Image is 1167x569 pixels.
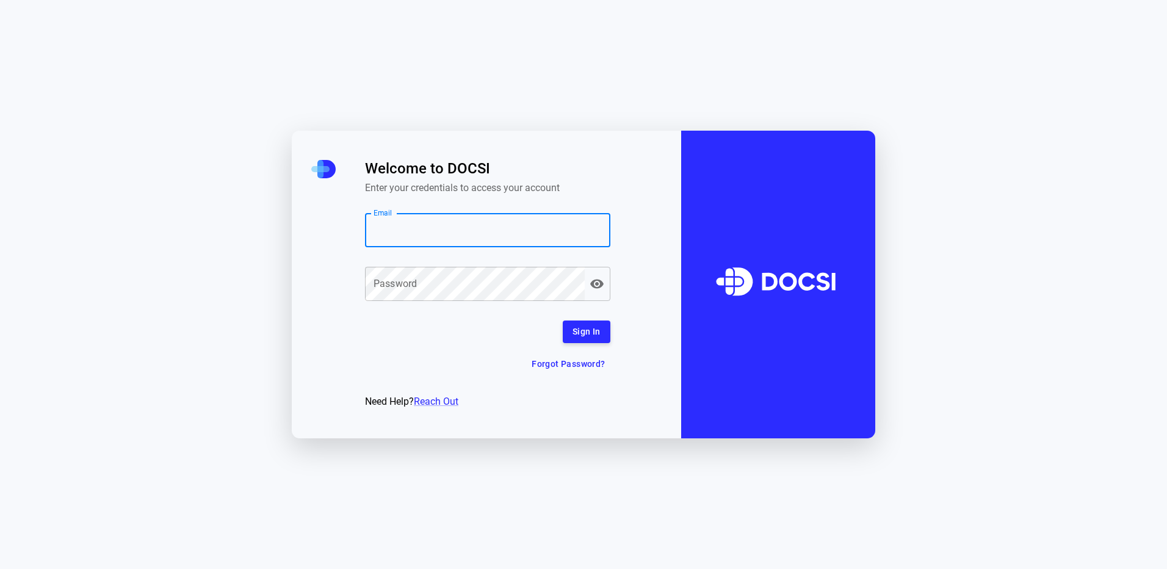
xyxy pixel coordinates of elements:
[365,182,610,194] span: Enter your credentials to access your account
[705,237,851,331] img: DOCSI Logo
[527,353,610,375] button: Forgot Password?
[311,160,336,178] img: DOCSI Mini Logo
[365,394,610,409] div: Need Help?
[563,321,610,343] button: Sign In
[365,160,610,177] span: Welcome to DOCSI
[374,208,392,218] label: Email
[414,396,458,407] a: Reach Out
